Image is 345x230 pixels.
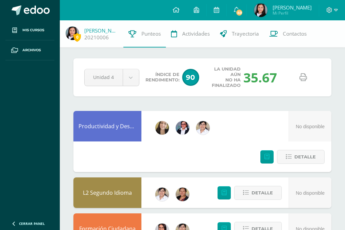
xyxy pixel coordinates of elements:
img: 7084d9be39ac120a1bd4a73598dc75ef.png [176,121,189,135]
img: a50b56fdd395e999b61043c7f61b39d0.png [254,3,268,17]
span: La unidad aún no ha finalizado [209,66,241,88]
span: 0 [73,33,81,41]
span: Mis cursos [22,27,44,33]
span: Actividades [182,30,210,37]
a: Unidad 4 [85,69,139,86]
img: 4074e4aec8af62734b518a95961417a1.png [155,188,169,201]
a: Actividades [166,20,215,47]
div: Productividad y Desarrollo [73,111,141,141]
a: Punteos [123,20,166,47]
span: Punteos [141,30,161,37]
span: 90 [182,69,199,86]
span: Cerrar panel [19,221,45,226]
span: 49 [236,9,243,16]
span: Mi Perfil [273,10,312,16]
span: Archivos [22,47,41,53]
img: 4633901d8e4c43afbaf195002a997c0d.png [155,121,169,135]
span: No disponible [296,190,325,196]
button: Detalle [277,150,325,164]
a: Archivos [5,40,54,60]
a: [PERSON_NAME] [84,27,118,34]
img: 4074e4aec8af62734b518a95961417a1.png [196,121,210,135]
span: Contactos [283,30,307,37]
a: Mis cursos [5,20,54,40]
span: [PERSON_NAME] [273,4,312,11]
span: Trayectoria [232,30,259,37]
span: Unidad 4 [93,69,114,85]
span: Detalle [252,187,273,199]
img: 82dec4a6ae3bd01da85952b33cde7c90.png [176,188,189,201]
div: 35.67 [243,69,277,86]
span: Índice de Rendimiento: [145,72,179,83]
span: Detalle [294,151,316,163]
img: a50b56fdd395e999b61043c7f61b39d0.png [66,26,79,40]
div: L2 Segundo Idioma [73,177,141,208]
a: 20210006 [84,34,109,41]
button: Detalle [234,186,282,200]
a: Trayectoria [215,20,264,47]
span: No disponible [296,124,325,129]
a: Contactos [264,20,312,47]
